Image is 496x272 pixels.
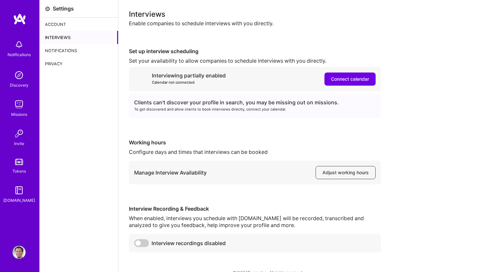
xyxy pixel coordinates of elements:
div: Set up interview scheduling [129,48,381,55]
div: Working hours [129,139,381,146]
div: To get discovered and allow clients to book interviews directly, connect your calendar. [134,106,376,113]
i: icon ErrorCalendar [134,73,147,85]
img: bell [12,38,26,51]
div: Interviewing partially enabled [152,72,226,86]
div: Configure days and times that interviews can be booked [129,149,381,156]
div: When enabled, interviews you schedule with [DOMAIN_NAME] will be recorded, transcribed and analyz... [129,215,381,229]
div: Set your availability to allow companies to schedule interviews with you directly. [129,57,381,64]
img: discovery [12,69,26,82]
div: Enable companies to schedule interviews with you directly. [129,20,486,27]
button: Connect calendar [324,73,376,86]
div: Invite [14,140,24,147]
span: Interview recordings disabled [152,240,226,247]
span: Connect calendar [331,76,369,82]
div: Notifications [40,44,118,57]
div: Manage Interview Availability [134,169,207,176]
div: [DOMAIN_NAME] [3,197,35,204]
div: Calendar not connected [152,79,226,86]
div: Interview Recording & Feedback [129,205,381,212]
img: User Avatar [12,246,26,259]
div: Privacy [40,57,118,70]
button: Adjust working hours [316,166,376,179]
div: Interviews [40,31,118,44]
img: logo [13,13,26,25]
span: Adjust working hours [322,169,369,176]
a: User Avatar [11,246,27,259]
div: Missions [11,111,27,118]
div: Settings [53,5,74,12]
img: Invite [12,127,26,140]
img: guide book [12,184,26,197]
div: Tokens [12,168,26,175]
img: teamwork [12,98,26,111]
div: Notifications [8,51,31,58]
i: icon Settings [45,6,50,11]
div: Discovery [10,82,29,89]
div: Interviews [129,10,486,17]
img: tokens [15,159,23,165]
div: Clients can't discover your profile in search, you may be missing out on missions. [134,99,376,106]
div: Account [40,18,118,31]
